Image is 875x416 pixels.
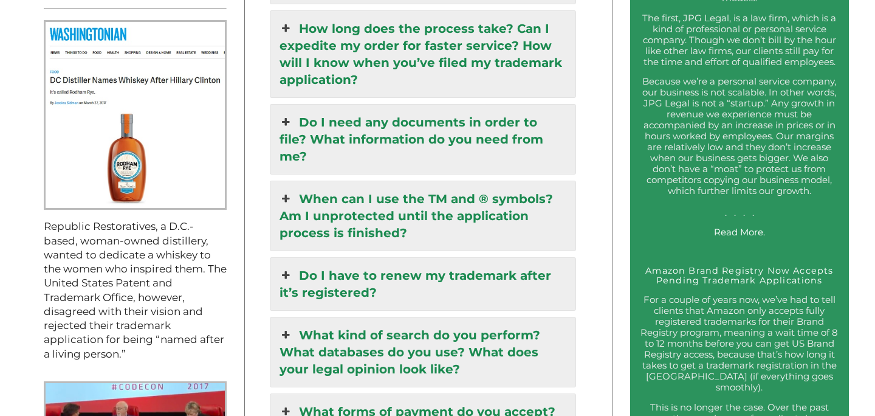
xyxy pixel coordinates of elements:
[270,105,575,174] a: Do I need any documents in order to file? What information do you need from me?
[639,13,840,68] p: The first, JPG Legal, is a law firm, which is a kind of professional or personal service company....
[714,226,765,238] a: Read More.
[645,265,833,286] a: Amazon Brand Registry Now Accepts Pending Trademark Applications
[270,317,575,387] a: What kind of search do you perform? What databases do you use? What does your legal opinion look ...
[639,294,840,393] p: For a couple of years now, we’ve had to tell clients that Amazon only accepts fully registered tr...
[270,11,575,97] a: How long does the process take? Can I expedite my order for faster service? How will I know when ...
[270,181,575,251] a: When can I use the TM and ® symbols? Am I unprotected until the application process is finished?
[44,20,227,210] img: Rodham Rye People Screenshot
[270,258,575,310] a: Do I have to renew my trademark after it’s registered?
[639,76,840,218] p: Because we’re a personal service company, our business is not scalable. In other words, JPG Legal...
[44,220,227,361] p: Republic Restoratives, a D.C.-based, woman-owned distillery, wanted to dedicate a whiskey to the ...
